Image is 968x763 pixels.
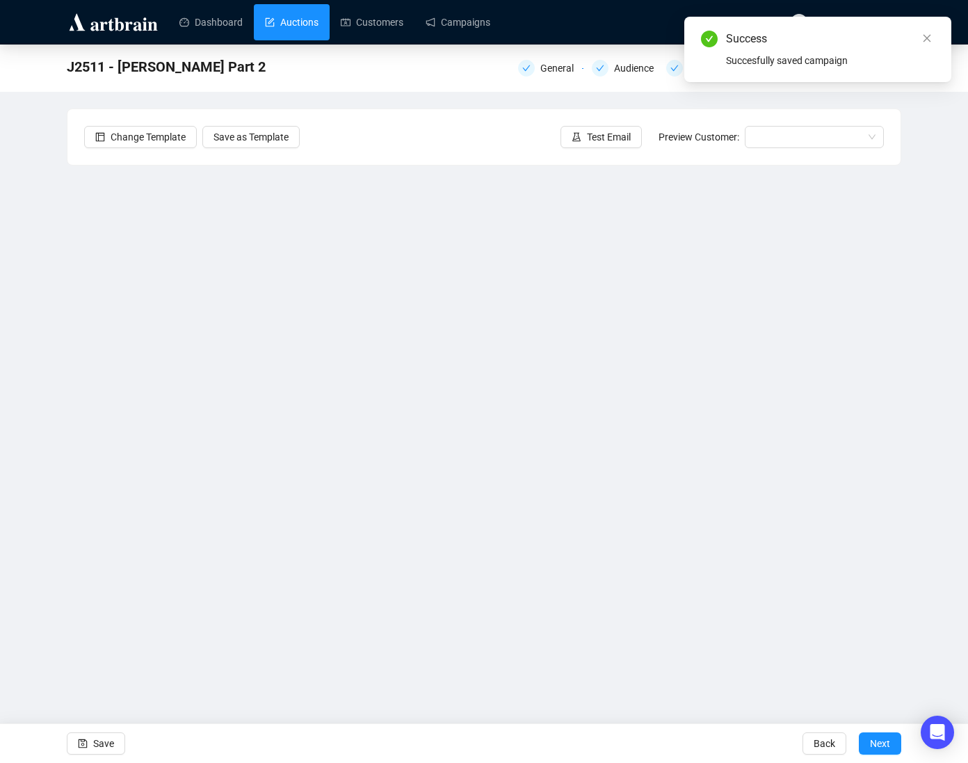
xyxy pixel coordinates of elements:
[67,56,266,78] span: J2511 - Jaeger Part 2
[922,33,932,43] span: close
[213,129,289,145] span: Save as Template
[95,132,105,142] span: layout
[919,31,935,46] a: Close
[726,53,935,68] div: Succesfully saved campaign
[522,64,531,72] span: check
[596,64,604,72] span: check
[67,11,160,33] img: logo
[265,4,318,40] a: Auctions
[84,126,197,148] button: Change Template
[701,31,718,47] span: check-circle
[659,131,739,143] span: Preview Customer:
[426,4,490,40] a: Campaigns
[93,724,114,763] span: Save
[592,60,657,77] div: Audience
[111,129,186,145] span: Change Template
[814,724,835,763] span: Back
[726,31,935,47] div: Success
[802,732,846,755] button: Back
[179,4,243,40] a: Dashboard
[614,60,662,77] div: Audience
[67,732,125,755] button: Save
[670,64,679,72] span: check
[587,129,631,145] span: Test Email
[859,732,901,755] button: Next
[666,60,755,77] div: Email Settings
[870,724,890,763] span: Next
[540,60,582,77] div: General
[560,126,642,148] button: Test Email
[202,126,300,148] button: Save as Template
[572,132,581,142] span: experiment
[78,739,88,748] span: save
[518,60,583,77] div: General
[921,716,954,749] div: Open Intercom Messenger
[341,4,403,40] a: Customers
